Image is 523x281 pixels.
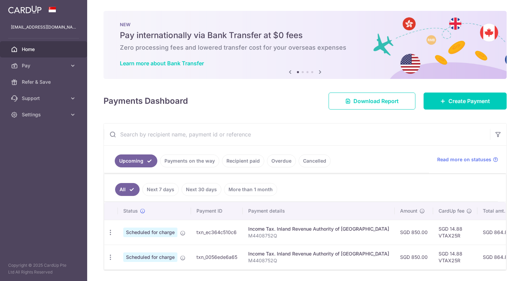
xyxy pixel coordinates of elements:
[299,154,331,167] a: Cancelled
[400,208,417,214] span: Amount
[123,208,138,214] span: Status
[22,95,67,102] span: Support
[160,154,219,167] a: Payments on the way
[104,95,188,107] h4: Payments Dashboard
[243,202,395,220] th: Payment details
[248,250,389,257] div: Income Tax. Inland Revenue Authority of [GEOGRAPHIC_DATA]
[115,183,140,196] a: All
[437,156,491,163] span: Read more on statuses
[11,24,76,31] p: [EMAIL_ADDRESS][DOMAIN_NAME]
[22,62,67,69] span: Pay
[120,22,490,27] p: NEW
[248,232,389,239] p: M4408752Q
[120,44,490,52] h6: Zero processing fees and lowered transfer cost for your overseas expenses
[22,111,67,118] span: Settings
[191,245,243,269] td: txn_0056ede6a65
[248,257,389,264] p: M4408752Q
[483,208,505,214] span: Total amt.
[395,220,433,245] td: SGD 850.00
[115,154,157,167] a: Upcoming
[8,5,42,14] img: CardUp
[120,30,490,41] h5: Pay internationally via Bank Transfer at $0 fees
[22,79,67,85] span: Refer & Save
[123,252,177,262] span: Scheduled for charge
[120,60,204,67] a: Learn more about Bank Transfer
[123,228,177,237] span: Scheduled for charge
[477,220,518,245] td: SGD 864.88
[437,156,498,163] a: Read more on statuses
[395,245,433,269] td: SGD 850.00
[353,97,399,105] span: Download Report
[224,183,277,196] a: More than 1 month
[267,154,296,167] a: Overdue
[424,93,507,110] a: Create Payment
[142,183,179,196] a: Next 7 days
[477,245,518,269] td: SGD 864.88
[439,208,464,214] span: CardUp fee
[248,226,389,232] div: Income Tax. Inland Revenue Authority of [GEOGRAPHIC_DATA]
[104,123,490,145] input: Search by recipient name, payment id or reference
[191,220,243,245] td: txn_ec364c510c6
[433,245,477,269] td: SGD 14.88 VTAX25R
[181,183,221,196] a: Next 30 days
[22,46,67,53] span: Home
[448,97,490,105] span: Create Payment
[191,202,243,220] th: Payment ID
[104,11,507,79] img: Bank transfer banner
[222,154,264,167] a: Recipient paid
[433,220,477,245] td: SGD 14.88 VTAX25R
[329,93,415,110] a: Download Report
